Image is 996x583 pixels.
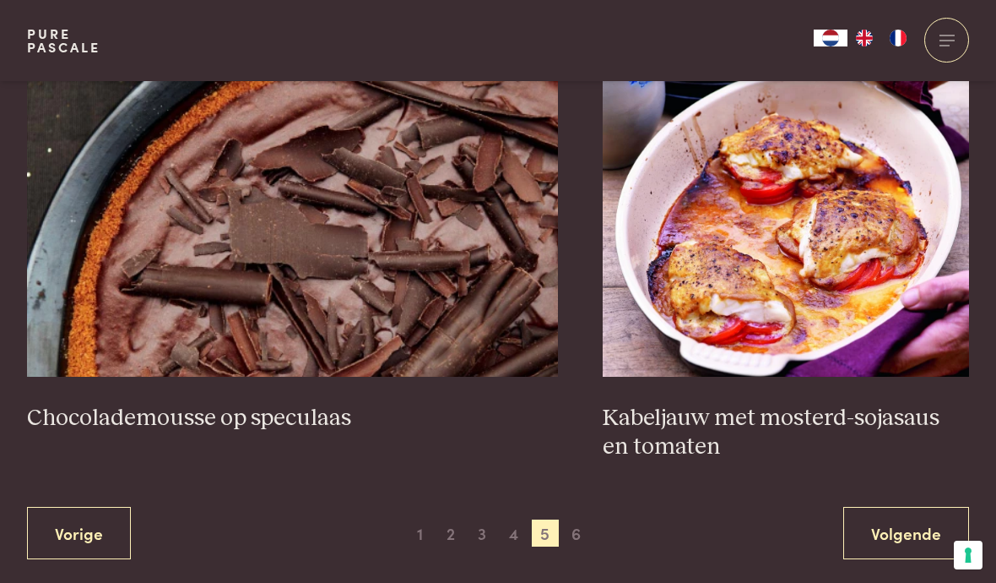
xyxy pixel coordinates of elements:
span: 5 [532,520,559,547]
a: NL [814,30,847,46]
span: 1 [406,520,433,547]
div: Language [814,30,847,46]
span: 4 [501,520,528,547]
a: Kabeljauw met mosterd-sojasaus en tomaten Kabeljauw met mosterd-sojasaus en tomaten [603,39,969,462]
img: Kabeljauw met mosterd-sojasaus en tomaten [603,39,969,377]
a: PurePascale [27,27,100,54]
span: 3 [468,520,495,547]
a: Volgende [843,507,969,560]
aside: Language selected: Nederlands [814,30,915,46]
a: FR [881,30,915,46]
ul: Language list [847,30,915,46]
button: Uw voorkeuren voor toestemming voor trackingtechnologieën [954,541,982,569]
img: Chocolademousse op speculaas [27,39,558,377]
h3: Kabeljauw met mosterd-sojasaus en tomaten [603,404,969,462]
a: Chocolademousse op speculaas Chocolademousse op speculaas [27,39,558,433]
a: EN [847,30,881,46]
h3: Chocolademousse op speculaas [27,404,558,433]
a: Vorige [27,507,131,560]
span: 2 [437,520,464,547]
span: 6 [563,520,590,547]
